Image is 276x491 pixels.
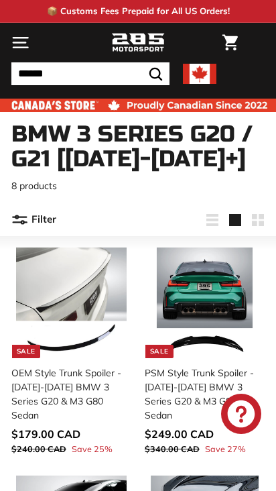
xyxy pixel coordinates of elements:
div: Sale [145,345,174,358]
a: Cart [216,23,245,62]
span: Save 25% [72,443,113,455]
span: $179.00 CAD [11,427,80,441]
a: Sale PSM Style Trunk Spoiler - [DATE]-[DATE] BMW 3 Series G20 & M3 G80 Sedan Save 27% [145,243,265,464]
div: OEM Style Trunk Spoiler - [DATE]-[DATE] BMW 3 Series G20 & M3 G80 Sedan [11,366,123,423]
div: PSM Style Trunk Spoiler - [DATE]-[DATE] BMW 3 Series G20 & M3 G80 Sedan [145,366,257,423]
img: Logo_285_Motorsport_areodynamics_components [111,32,165,54]
span: Save 27% [205,443,246,455]
span: $240.00 CAD [11,443,66,454]
button: Filter [11,204,56,236]
a: Sale OEM Style Trunk Spoiler - [DATE]-[DATE] BMW 3 Series G20 & M3 G80 Sedan Save 25% [11,243,131,464]
div: Sale [12,345,40,358]
input: Search [11,62,169,85]
span: $249.00 CAD [145,427,214,441]
h1: BMW 3 Series G20 / G21 [[DATE]-[DATE]+] [11,122,265,172]
p: 8 products [11,179,265,193]
inbox-online-store-chat: Shopify online store chat [217,394,265,437]
p: 📦 Customs Fees Prepaid for All US Orders! [47,5,230,18]
span: $340.00 CAD [145,443,200,454]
